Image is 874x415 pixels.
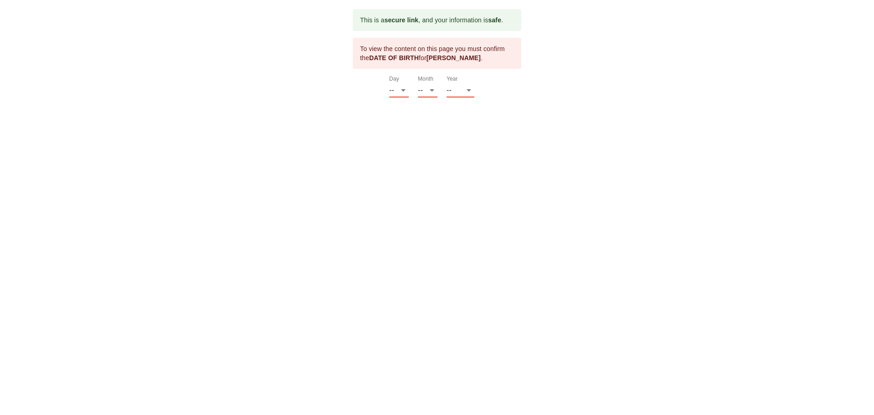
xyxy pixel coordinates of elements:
b: DATE OF BIRTH [369,54,419,61]
b: safe [488,16,501,24]
b: secure link [384,16,418,24]
div: This is a , and your information is . [360,12,503,28]
b: [PERSON_NAME] [427,54,481,61]
label: Day [389,77,399,82]
label: Year [447,77,458,82]
label: Month [418,77,433,82]
div: To view the content on this page you must confirm the for . [360,41,514,66]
